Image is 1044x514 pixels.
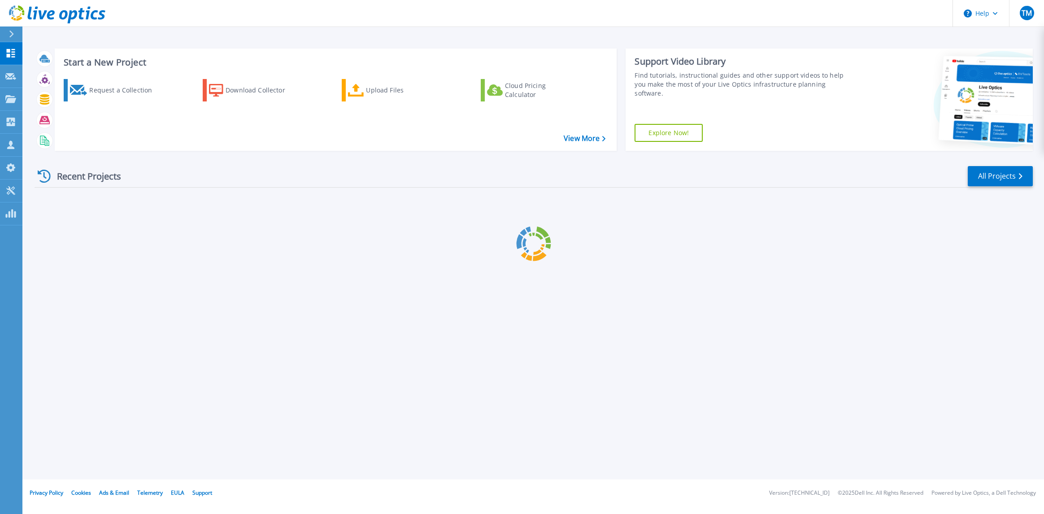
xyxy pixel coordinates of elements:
div: Recent Projects [35,165,133,187]
div: Cloud Pricing Calculator [505,81,577,99]
a: Download Collector [203,79,303,101]
h3: Start a New Project [64,57,605,67]
a: EULA [171,489,184,496]
div: Request a Collection [89,81,161,99]
a: Upload Files [342,79,442,101]
a: Cloud Pricing Calculator [481,79,581,101]
a: Explore Now! [635,124,703,142]
span: TM [1022,9,1032,17]
li: Powered by Live Optics, a Dell Technology [931,490,1036,496]
a: Ads & Email [99,489,129,496]
a: Request a Collection [64,79,164,101]
div: Upload Files [366,81,438,99]
a: Support [192,489,212,496]
div: Download Collector [226,81,297,99]
a: Cookies [71,489,91,496]
div: Support Video Library [635,56,844,67]
li: Version: [TECHNICAL_ID] [769,490,830,496]
a: Privacy Policy [30,489,63,496]
a: View More [564,134,605,143]
li: © 2025 Dell Inc. All Rights Reserved [838,490,923,496]
a: All Projects [968,166,1033,186]
div: Find tutorials, instructional guides and other support videos to help you make the most of your L... [635,71,844,98]
a: Telemetry [137,489,163,496]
